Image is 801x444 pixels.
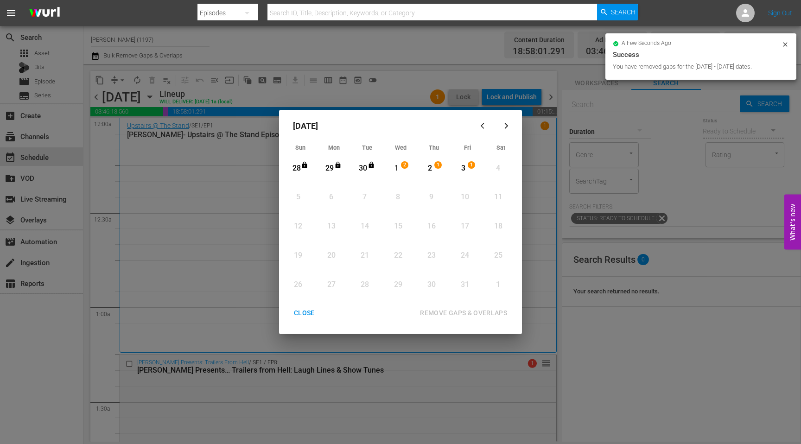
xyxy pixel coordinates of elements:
button: CLOSE [283,304,326,322]
div: 27 [325,279,337,290]
span: Sun [295,144,305,151]
div: 19 [292,250,304,261]
div: Month View [284,141,517,300]
div: 30 [426,279,437,290]
div: 24 [459,250,470,261]
div: 14 [359,221,370,232]
div: 28 [291,163,302,174]
div: You have removed gaps for the [DATE] - [DATE] dates. [613,62,779,71]
button: Open Feedback Widget [784,195,801,250]
span: Fri [464,144,471,151]
span: Mon [328,144,340,151]
div: 6 [325,192,337,203]
div: 16 [426,221,437,232]
div: 23 [426,250,437,261]
span: Sat [496,144,505,151]
div: 31 [459,279,470,290]
div: 5 [292,192,304,203]
div: Success [613,49,789,60]
div: 17 [459,221,470,232]
span: Search [611,4,636,20]
div: 30 [357,163,369,174]
div: 13 [325,221,337,232]
span: 1 [468,161,475,169]
a: Sign Out [768,9,792,17]
div: 28 [359,279,370,290]
img: ans4CAIJ8jUAAAAAAAAAAAAAAAAAAAAAAAAgQb4GAAAAAAAAAAAAAAAAAAAAAAAAJMjXAAAAAAAAAAAAAAAAAAAAAAAAgAT5G... [22,2,67,24]
div: 15 [392,221,404,232]
div: 29 [392,279,404,290]
div: 21 [359,250,370,261]
div: 9 [426,192,437,203]
div: 22 [392,250,404,261]
div: 3 [458,163,469,174]
div: 1 [391,163,402,174]
div: 29 [324,163,336,174]
div: 26 [292,279,304,290]
div: 18 [492,221,504,232]
div: 12 [292,221,304,232]
div: 4 [492,163,504,174]
div: CLOSE [286,307,322,319]
span: Wed [395,144,407,151]
div: 10 [459,192,470,203]
div: 1 [492,279,504,290]
div: 11 [492,192,504,203]
div: [DATE] [284,114,473,137]
div: 20 [325,250,337,261]
div: 7 [359,192,370,203]
span: menu [6,7,17,19]
div: 2 [424,163,436,174]
span: Thu [429,144,439,151]
span: 2 [401,161,408,169]
span: Tue [362,144,372,151]
span: 1 [435,161,441,169]
span: a few seconds ago [622,40,671,47]
div: 25 [492,250,504,261]
div: 8 [392,192,404,203]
